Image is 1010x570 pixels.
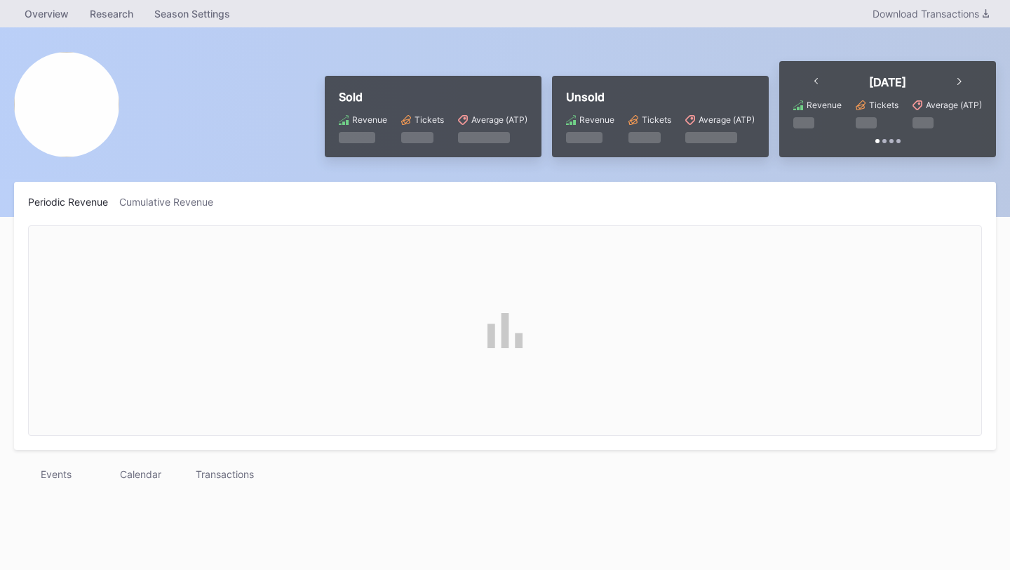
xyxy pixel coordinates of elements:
div: Download Transactions [873,8,989,20]
a: Research [79,4,144,24]
div: Tickets [869,100,898,110]
a: Season Settings [144,4,241,24]
div: Tickets [642,114,671,125]
div: Unsold [566,90,755,104]
button: Download Transactions [866,4,996,23]
div: Calendar [98,464,182,484]
div: Revenue [807,100,842,110]
div: Cumulative Revenue [119,196,224,208]
div: Events [14,464,98,484]
div: Revenue [352,114,387,125]
div: Tickets [415,114,444,125]
div: Sold [339,90,527,104]
div: Periodic Revenue [28,196,119,208]
div: Average (ATP) [471,114,527,125]
div: [DATE] [869,75,906,89]
div: Revenue [579,114,614,125]
div: Average (ATP) [926,100,982,110]
div: Average (ATP) [699,114,755,125]
a: Overview [14,4,79,24]
div: Transactions [182,464,267,484]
